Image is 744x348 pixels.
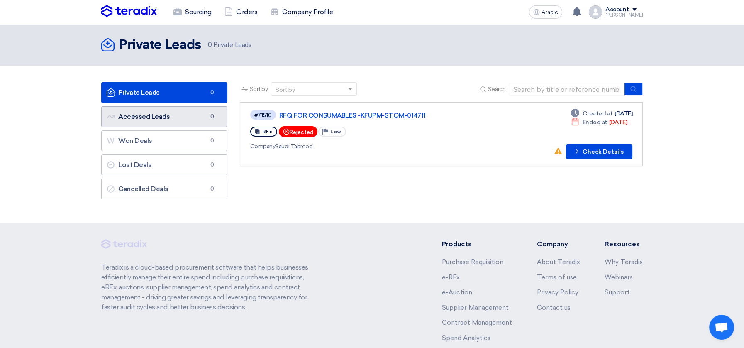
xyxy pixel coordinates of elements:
font: RFx [262,129,272,135]
a: Why Teradix [605,258,643,266]
a: Terms of use [537,274,576,281]
font: Won Deals [118,137,152,145]
font: 0 [210,113,214,120]
a: Accessed Leads0 [101,106,227,127]
img: Teradix logo [101,5,157,17]
font: [DATE] [615,110,632,117]
font: Search [488,86,505,93]
a: e-Auction [442,289,472,296]
a: Contract Management [442,319,512,326]
font: 0 [210,162,214,168]
font: Company Profile [282,8,333,16]
a: Supplier Management [442,304,509,311]
font: Low [330,129,341,135]
font: Company [250,143,276,150]
font: 0 [208,41,212,49]
font: Lost Deals [118,161,151,169]
a: Support [605,289,630,296]
a: Contact us [537,304,570,311]
a: Purchase Requisition [442,258,503,266]
font: 0 [210,186,214,192]
button: Check Details [566,144,632,159]
font: Ended at [583,119,607,126]
a: Orders [218,3,264,21]
font: Sort by [276,86,295,93]
a: Private Leads0 [101,82,227,103]
a: Won Deals0 [101,130,227,151]
font: Private Leads [119,39,201,52]
a: RFQ FOR CONSUMABLES -KFUPM-STOM-014711 [279,112,487,119]
a: Cancelled Deals0 [101,179,227,199]
font: Resources [605,240,640,248]
font: Arabic [542,9,558,16]
font: Private Leads [118,88,160,96]
a: Sourcing [167,3,218,21]
img: profile_test.png [589,5,602,19]
font: [PERSON_NAME] [605,12,643,18]
font: RFQ FOR CONSUMABLES -KFUPM-STOM-014711 [279,112,426,119]
font: Accessed Leads [118,113,170,120]
a: Webinars [605,274,633,281]
a: Lost Deals0 [101,154,227,175]
font: Sourcing [185,8,211,16]
font: Saudi Tabreed [275,143,312,150]
font: Teradix is ​​a cloud-based procurement software that helps businesses efficiently manage their en... [101,263,308,311]
a: Spend Analytics [442,334,490,342]
font: 0 [210,137,214,144]
font: Rejected [290,129,313,135]
font: Check Details [583,148,624,155]
font: [DATE] [609,119,627,126]
font: #71510 [254,112,272,118]
font: Cancelled Deals [118,185,168,193]
button: Arabic [529,5,562,19]
font: Private Leads [213,41,251,49]
font: Created at [583,110,613,117]
font: 0 [210,89,214,96]
font: Products [442,240,472,248]
font: Company [537,240,568,248]
a: About Teradix [537,258,580,266]
input: Search by title or reference number [509,83,625,96]
a: e-RFx [442,274,460,281]
font: Orders [236,8,257,16]
div: Open chat [709,315,734,340]
a: Privacy Policy [537,289,578,296]
font: Sort by [250,86,268,93]
font: Account [605,6,629,13]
